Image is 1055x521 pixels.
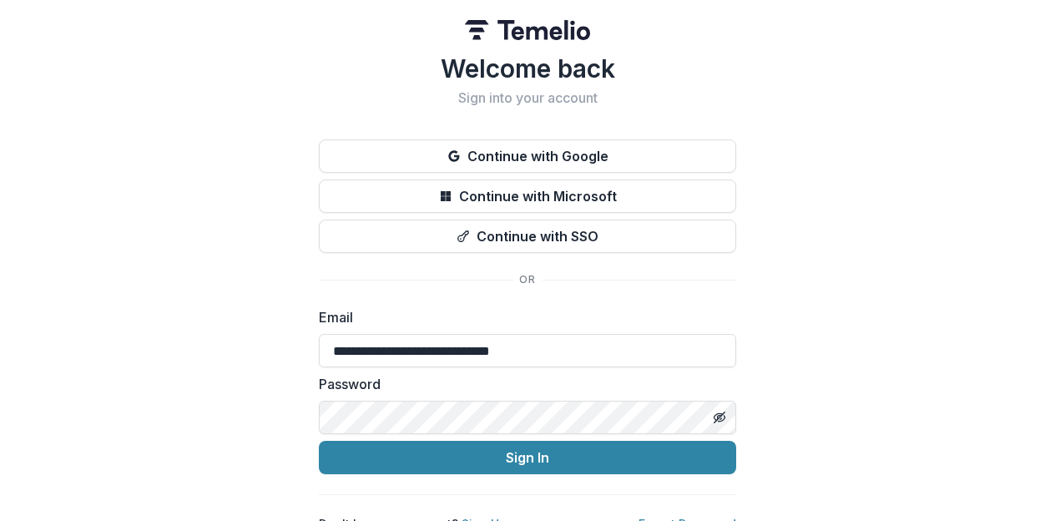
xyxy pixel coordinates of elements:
button: Continue with Microsoft [319,180,736,213]
h2: Sign into your account [319,90,736,106]
button: Sign In [319,441,736,474]
img: Temelio [465,20,590,40]
button: Continue with SSO [319,220,736,253]
label: Email [319,307,726,327]
h1: Welcome back [319,53,736,83]
button: Continue with Google [319,139,736,173]
button: Toggle password visibility [706,404,733,431]
label: Password [319,374,726,394]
